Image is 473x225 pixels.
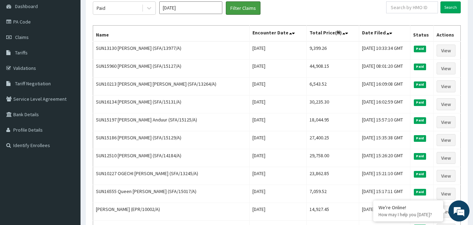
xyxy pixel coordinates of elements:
span: Paid [414,135,426,141]
span: Paid [414,46,426,52]
td: [DATE] [249,149,306,167]
div: Chat with us now [36,39,118,48]
td: [DATE] [249,41,306,60]
td: [DATE] [249,60,306,78]
span: Paid [414,189,426,195]
td: SUN13130 [PERSON_NAME] (SFA/13977/A) [93,41,250,60]
td: [DATE] 16:09:08 GMT [359,78,410,95]
td: SUN16134 [PERSON_NAME] (SFA/15131/A) [93,95,250,113]
td: [DATE] 16:02:59 GMT [359,95,410,113]
th: Status [410,26,433,42]
th: Encounter Date [249,26,306,42]
span: Claims [15,34,29,40]
a: View [437,170,455,182]
td: SUN10213 [PERSON_NAME] [PERSON_NAME] (SFA/13264/A) [93,78,250,95]
td: [DATE] 15:21:10 GMT [359,167,410,185]
td: [DATE] 15:17:11 GMT [359,185,410,203]
td: [DATE] 10:59:58 GMT [359,203,410,221]
td: SUN15197 [PERSON_NAME] Anduur (SFA/15125/A) [93,113,250,131]
span: Paid [414,171,426,177]
td: [DATE] [249,95,306,113]
td: SUN16555 Queen [PERSON_NAME] (SFA/15017/A) [93,185,250,203]
div: Paid [97,5,105,12]
td: 27,400.25 [306,131,359,149]
div: Minimize live chat window [115,4,132,20]
input: Search [440,1,461,13]
th: Name [93,26,250,42]
a: View [437,134,455,146]
td: [DATE] [249,131,306,149]
button: Filter Claims [226,1,260,15]
a: View [437,80,455,92]
span: Paid [414,64,426,70]
td: 14,927.45 [306,203,359,221]
td: [DATE] [249,185,306,203]
span: Tariffs [15,49,28,56]
td: [DATE] 10:33:34 GMT [359,41,410,60]
td: [DATE] [249,78,306,95]
td: SUN12510 [PERSON_NAME] (SFA/14184/A) [93,149,250,167]
span: Paid [414,117,426,124]
img: d_794563401_company_1708531726252_794563401 [13,35,28,53]
td: [DATE] [249,113,306,131]
input: Search by HMO ID [386,1,438,13]
a: View [437,45,455,57]
a: View [437,152,455,164]
td: SUN15960 [PERSON_NAME] (SFA/15127/A) [93,60,250,78]
td: [DATE] [249,167,306,185]
span: Paid [414,153,426,159]
td: [PERSON_NAME] (EPR/10002/A) [93,203,250,221]
p: How may I help you today? [378,212,438,218]
input: Select Month and Year [159,1,222,14]
a: View [437,206,455,218]
td: SUN15186 [PERSON_NAME] (SFA/15129/A) [93,131,250,149]
td: 9,399.26 [306,41,359,60]
th: Date Filed [359,26,410,42]
span: Paid [414,99,426,106]
td: 30,235.30 [306,95,359,113]
td: 6,543.52 [306,78,359,95]
a: View [437,98,455,110]
td: 29,758.00 [306,149,359,167]
span: Tariff Negotiation [15,80,51,87]
a: View [437,188,455,200]
a: View [437,116,455,128]
td: 23,862.85 [306,167,359,185]
th: Total Price(₦) [306,26,359,42]
textarea: Type your message and hit 'Enter' [4,150,133,175]
th: Actions [433,26,460,42]
div: We're Online! [378,204,438,211]
span: We're online! [41,68,97,139]
td: [DATE] 15:57:10 GMT [359,113,410,131]
td: SUN10227 OGECHI [PERSON_NAME] (SFA/13245/A) [93,167,250,185]
td: 7,059.52 [306,185,359,203]
td: [DATE] [249,203,306,221]
span: Paid [414,81,426,88]
td: [DATE] 15:26:20 GMT [359,149,410,167]
span: Dashboard [15,3,38,9]
td: [DATE] 08:01:20 GMT [359,60,410,78]
td: 18,044.95 [306,113,359,131]
a: View [437,62,455,74]
td: [DATE] 15:35:38 GMT [359,131,410,149]
td: 44,908.15 [306,60,359,78]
